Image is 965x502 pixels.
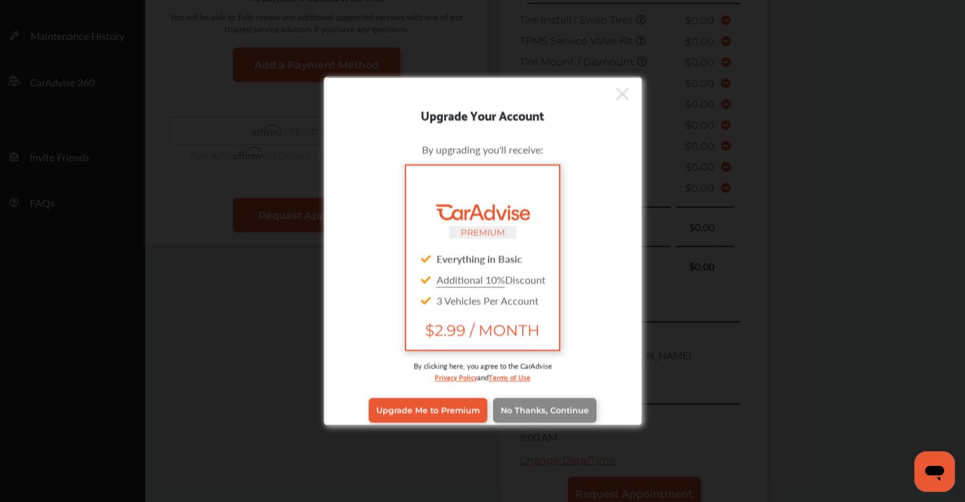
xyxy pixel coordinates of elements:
[437,272,505,286] u: Additional 10%
[493,398,596,422] a: No Thanks, Continue
[489,370,530,382] a: Terms of Use
[461,227,505,237] small: PREMIUM
[416,289,548,310] div: 3 Vehicles Per Account
[343,142,622,156] div: By upgrading you'll receive:
[914,451,955,492] iframe: Button to launch messaging window
[501,406,589,415] span: No Thanks, Continue
[376,406,480,415] span: Upgrade Me to Premium
[437,272,546,286] span: Discount
[437,251,522,265] strong: Everything in Basic
[416,320,548,339] span: $2.99 / MONTH
[435,370,477,382] a: Privacy Policy
[369,398,487,422] a: Upgrade Me to Premium
[343,360,622,395] div: By clicking here, you agree to the CarAdvise and
[324,104,641,124] div: Upgrade Your Account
